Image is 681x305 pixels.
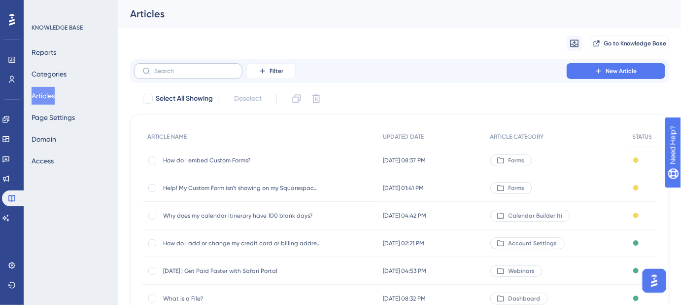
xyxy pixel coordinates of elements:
[509,184,525,192] span: Forms
[383,156,426,164] span: [DATE] 08:37 PM
[383,184,424,192] span: [DATE] 01:41 PM
[163,267,321,275] span: [DATE] | Get Paid Faster with Safari Portal
[383,212,426,220] span: [DATE] 04:42 PM
[32,152,54,170] button: Access
[32,43,56,61] button: Reports
[246,63,296,79] button: Filter
[32,130,56,148] button: Domain
[23,2,62,14] span: Need Help?
[490,133,544,141] span: ARTICLE CATEGORY
[147,133,187,141] span: ARTICLE NAME
[163,156,321,164] span: How do I embed Custom Forms?
[32,24,83,32] div: KNOWLEDGE BASE
[640,266,669,296] iframe: UserGuiding AI Assistant Launcher
[383,133,424,141] span: UPDATED DATE
[509,295,541,303] span: Dashboard
[567,63,665,79] button: New Article
[163,184,321,192] span: Help! My Custom Form isn’t showing on my Squarespace website.
[509,239,557,247] span: Account Settings
[604,39,667,47] span: Go to Knowledge Base
[383,267,426,275] span: [DATE] 04:53 PM
[270,67,283,75] span: Filter
[590,36,669,51] button: Go to Knowledge Base
[154,68,234,75] input: Search
[509,212,563,220] span: Calendar Builder Iti
[509,156,525,164] span: Forms
[130,7,645,21] div: Articles
[383,239,424,247] span: [DATE] 02:21 PM
[32,87,55,105] button: Articles
[234,93,262,105] span: Deselect
[163,295,321,303] span: What is a File?
[509,267,535,275] span: Webinars
[383,295,426,303] span: [DATE] 08:32 PM
[606,67,637,75] span: New Article
[32,109,75,126] button: Page Settings
[32,65,67,83] button: Categories
[163,239,321,247] span: How do I add or change my credit card or billing address on file?
[156,93,213,105] span: Select All Showing
[632,133,652,141] span: STATUS
[163,212,321,220] span: Why does my calendar itinerary have 100 blank days?
[225,90,271,108] button: Deselect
